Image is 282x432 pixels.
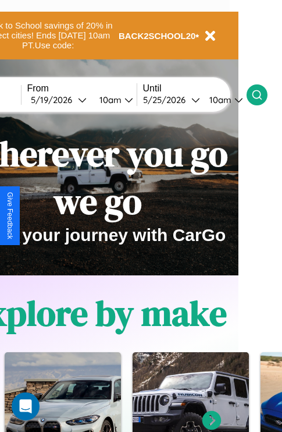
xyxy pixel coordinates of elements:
b: BACK2SCHOOL20 [119,31,196,41]
div: 10am [204,94,234,105]
button: 10am [90,94,137,106]
div: Open Intercom Messenger [12,392,40,420]
button: 10am [200,94,247,106]
label: Until [143,83,247,94]
div: 5 / 25 / 2026 [143,94,191,105]
button: 5/19/2026 [27,94,90,106]
div: 5 / 19 / 2026 [31,94,78,105]
div: Give Feedback [6,192,14,239]
label: From [27,83,137,94]
div: 10am [94,94,124,105]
